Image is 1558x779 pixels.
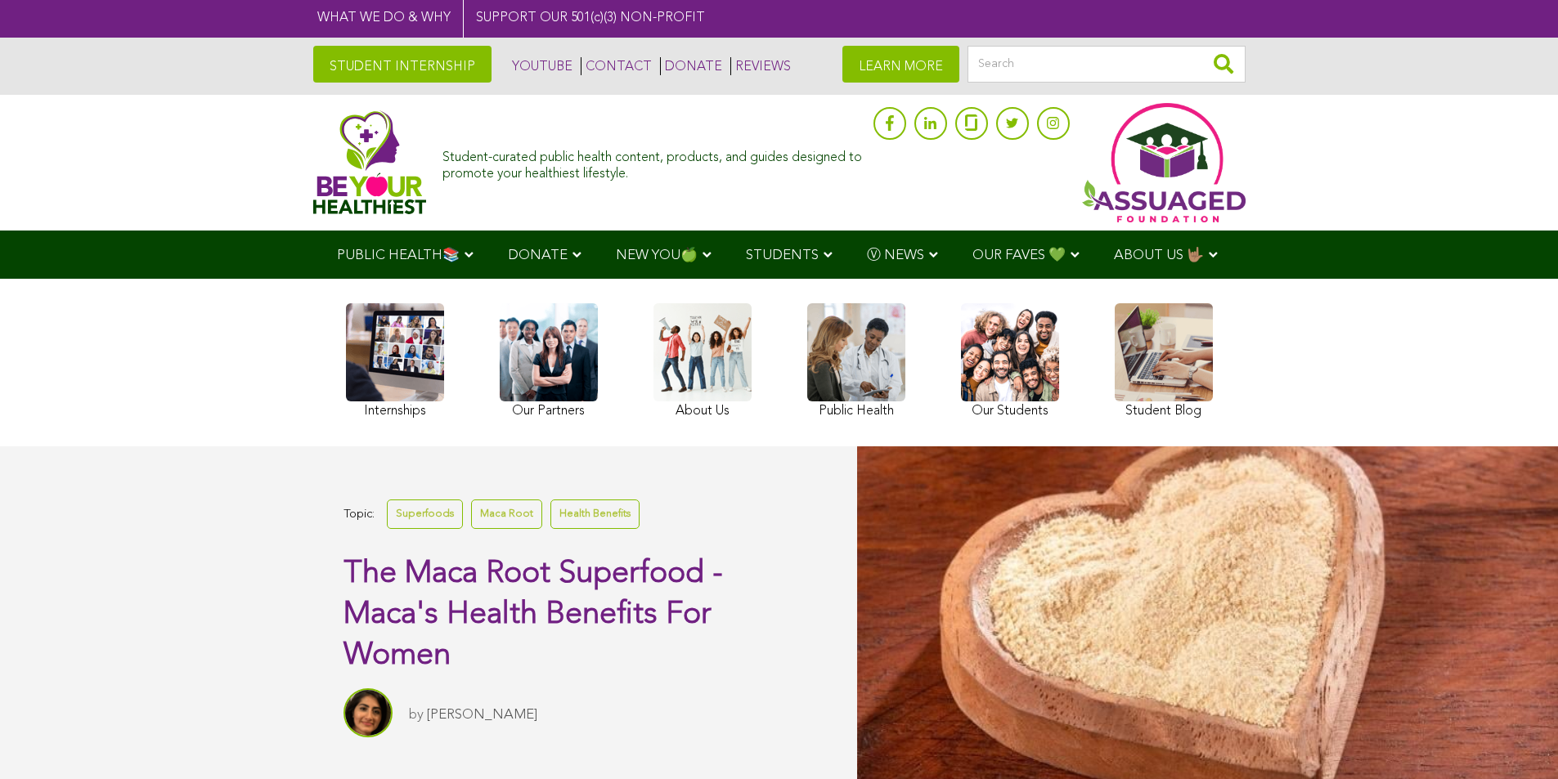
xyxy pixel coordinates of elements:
a: REVIEWS [730,57,791,75]
span: PUBLIC HEALTH📚 [337,248,460,262]
iframe: Chat Widget [1476,701,1558,779]
span: Ⓥ NEWS [867,248,924,262]
a: Health Benefits [550,499,640,528]
span: STUDENTS [746,248,819,262]
a: LEARN MORE [842,46,959,83]
a: DONATE [660,57,722,75]
span: DONATE [508,248,568,262]
span: NEW YOU🍏 [616,248,698,262]
a: YOUTUBE [508,57,572,75]
div: Student-curated public health content, products, and guides designed to promote your healthiest l... [442,142,864,181]
span: Topic: [343,504,375,526]
a: CONTACT [581,57,652,75]
img: glassdoor [965,114,977,131]
a: Maca Root [471,499,542,528]
span: by [409,708,424,722]
span: OUR FAVES 💚 [972,248,1066,262]
img: Sitara Darvish [343,688,393,737]
a: [PERSON_NAME] [427,708,537,722]
input: Search [968,46,1246,83]
a: STUDENT INTERNSHIP [313,46,492,83]
a: Superfoods [387,499,463,528]
img: Assuaged App [1082,103,1246,222]
img: Assuaged [313,110,427,214]
div: Navigation Menu [313,231,1246,279]
span: The Maca Root Superfood - Maca's Health Benefits For Women [343,558,723,671]
span: ABOUT US 🤟🏽 [1114,248,1204,262]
